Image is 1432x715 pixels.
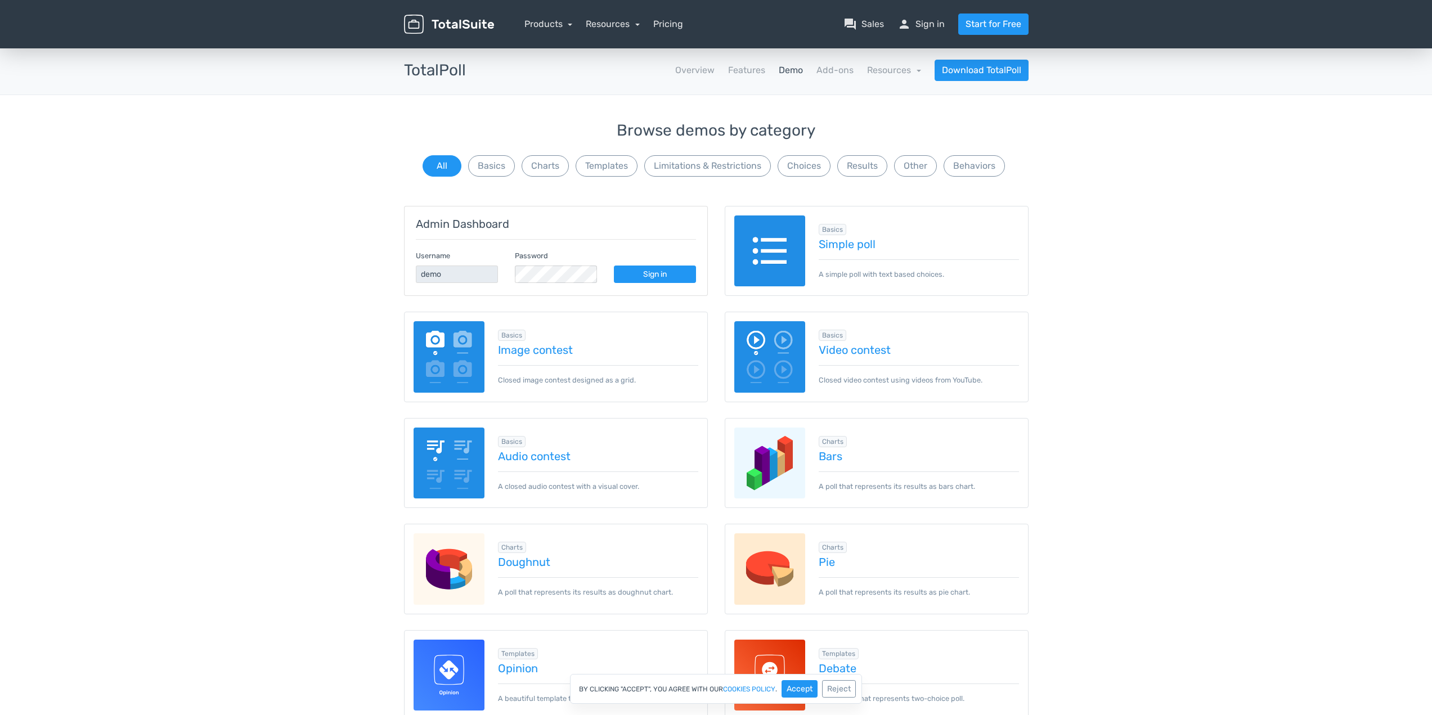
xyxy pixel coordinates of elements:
img: charts-pie.png [734,533,806,605]
a: Download TotalPoll [935,60,1029,81]
span: Browse all in Templates [819,648,859,659]
a: Pricing [653,17,683,31]
a: Video contest [819,344,1019,356]
span: Browse all in Basics [498,436,526,447]
a: Resources [867,65,921,75]
p: A simple poll with text based choices. [819,259,1019,280]
a: Opinion [498,662,698,674]
a: Simple poll [819,238,1019,250]
a: Debate [819,662,1019,674]
span: question_answer [843,17,857,31]
img: TotalSuite for WordPress [404,15,494,34]
a: Resources [586,19,640,29]
a: Bars [819,450,1019,462]
h5: Admin Dashboard [416,218,696,230]
a: Audio contest [498,450,698,462]
img: opinion-template-for-totalpoll.svg [414,640,485,711]
a: Overview [675,64,715,77]
span: Browse all in Charts [498,542,526,553]
a: Sign in [614,266,696,283]
button: Basics [468,155,515,177]
a: Demo [779,64,803,77]
button: Behaviors [944,155,1005,177]
h3: Browse demos by category [404,122,1029,140]
button: Other [894,155,937,177]
img: charts-bars.png [734,428,806,499]
a: Pie [819,556,1019,568]
p: A poll that represents its results as doughnut chart. [498,577,698,597]
p: A closed audio contest with a visual cover. [498,471,698,492]
img: image-poll.png [414,321,485,393]
span: Browse all in Basics [819,224,846,235]
button: Templates [576,155,638,177]
button: Limitations & Restrictions [644,155,771,177]
a: Features [728,64,765,77]
button: Accept [782,680,818,698]
img: video-poll.png [734,321,806,393]
div: By clicking "Accept", you agree with our . [570,674,862,704]
button: Results [837,155,887,177]
span: Browse all in Charts [819,436,847,447]
p: A poll that represents its results as bars chart. [819,471,1019,492]
p: Closed video contest using videos from YouTube. [819,365,1019,385]
p: Closed image contest designed as a grid. [498,365,698,385]
span: Browse all in Basics [819,330,846,341]
button: Choices [778,155,831,177]
label: Username [416,250,450,261]
img: charts-doughnut.png [414,533,485,605]
h3: TotalPoll [404,62,466,79]
a: personSign in [897,17,945,31]
span: Browse all in Charts [819,542,847,553]
a: Doughnut [498,556,698,568]
a: question_answerSales [843,17,884,31]
a: Start for Free [958,14,1029,35]
label: Password [515,250,548,261]
p: A poll that represents its results as pie chart. [819,577,1019,597]
img: text-poll.png [734,215,806,287]
img: audio-poll.png [414,428,485,499]
a: cookies policy [723,686,775,692]
span: person [897,17,911,31]
button: All [423,155,461,177]
a: Products [524,19,573,29]
a: Image contest [498,344,698,356]
button: Charts [522,155,569,177]
span: Browse all in Templates [498,648,538,659]
span: Browse all in Basics [498,330,526,341]
button: Reject [822,680,856,698]
a: Add-ons [816,64,854,77]
img: debate-template-for-totalpoll.svg [734,640,806,711]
